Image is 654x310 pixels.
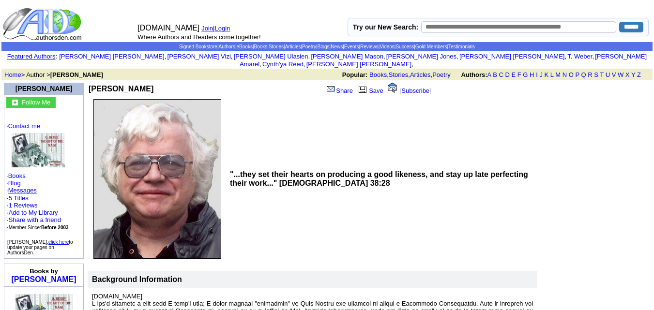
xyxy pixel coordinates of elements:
[369,71,387,78] a: Books
[269,44,284,49] a: Stories
[230,170,528,187] b: "...they set their hearts on producing a good likeness, and stay up late perfecting their work......
[232,54,233,59] font: i
[505,71,509,78] a: D
[201,25,213,32] a: Join
[429,87,431,94] font: ]
[432,71,451,78] a: Poetry
[167,53,231,60] a: [PERSON_NAME] Vizi
[9,209,58,216] a: Add to My Library
[22,98,50,106] a: Follow Me
[166,54,167,59] font: i
[302,44,316,49] a: Poetry
[254,44,268,49] a: Books
[415,44,447,49] a: Gold Members
[413,62,414,67] font: i
[7,194,69,231] font: · ·
[575,71,579,78] a: P
[6,122,81,231] font: · · ·
[511,71,516,78] a: E
[240,53,647,68] a: [PERSON_NAME] Amarel
[137,33,260,41] font: Where Authors and Readers come together!
[401,87,429,94] a: Subscribe
[517,71,521,78] a: F
[326,87,353,94] a: Share
[318,44,330,49] a: Blogs
[92,275,182,283] b: Background Information
[215,25,230,32] a: Login
[360,44,379,49] a: Reviews
[22,99,50,106] font: Follow Me
[563,71,567,78] a: N
[9,216,61,223] a: Share with a friend
[555,71,561,78] a: M
[458,54,459,59] font: i
[8,172,26,179] a: Books
[344,44,359,49] a: Events
[606,71,610,78] a: U
[2,7,84,41] img: logo_ad.gif
[388,83,397,93] img: alert.gif
[4,71,21,78] a: Home
[357,85,368,93] img: library.gif
[12,100,18,105] img: gc.jpg
[50,71,103,78] b: [PERSON_NAME]
[385,54,386,59] font: i
[89,85,153,93] b: [PERSON_NAME]
[30,267,58,275] b: Books by
[493,71,497,78] a: B
[539,71,543,78] a: J
[218,44,235,49] a: Authors
[8,122,40,130] a: Contact me
[356,87,383,94] a: Save
[637,71,641,78] a: Z
[93,99,221,259] img: 907.jpg
[311,53,383,60] a: [PERSON_NAME] Mason
[285,44,301,49] a: Articles
[179,44,475,49] span: | | | | | | | | | | | | | |
[588,71,592,78] a: R
[59,53,647,68] font: , , , , , , , , , ,
[262,60,304,68] a: Cynth'ya Reed
[550,71,554,78] a: L
[530,71,534,78] a: H
[15,85,72,92] a: [PERSON_NAME]
[7,209,61,231] font: · · ·
[459,53,564,60] a: [PERSON_NAME] [PERSON_NAME]
[612,71,616,78] a: V
[237,44,253,49] a: eBooks
[137,24,199,32] font: [DOMAIN_NAME]
[618,71,624,78] a: W
[331,44,343,49] a: News
[600,71,604,78] a: T
[4,71,103,78] font: > Author >
[631,71,635,78] a: Y
[410,71,431,78] a: Articles
[305,62,306,67] font: i
[594,71,598,78] a: S
[179,44,217,49] a: Signed Bookstore
[41,225,69,230] b: Before 2003
[327,85,335,93] img: share_page.gif
[448,44,475,49] a: Testimonials
[7,53,56,60] a: Featured Authors
[12,133,65,167] img: 70322.jpg
[43,289,44,293] img: shim.gif
[261,62,262,67] font: i
[234,53,308,60] a: [PERSON_NAME] Ulasien
[9,194,29,202] a: 5 Titles
[8,187,37,194] a: Messages
[59,53,164,60] a: [PERSON_NAME] [PERSON_NAME]
[7,53,57,60] font: :
[8,179,21,187] a: Blog
[48,239,69,245] a: click here
[353,23,418,31] label: Try our New Search:
[380,44,394,49] a: Videos
[461,71,487,78] b: Authors:
[213,25,233,32] font: |
[400,87,402,94] font: [
[6,187,37,194] font: ·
